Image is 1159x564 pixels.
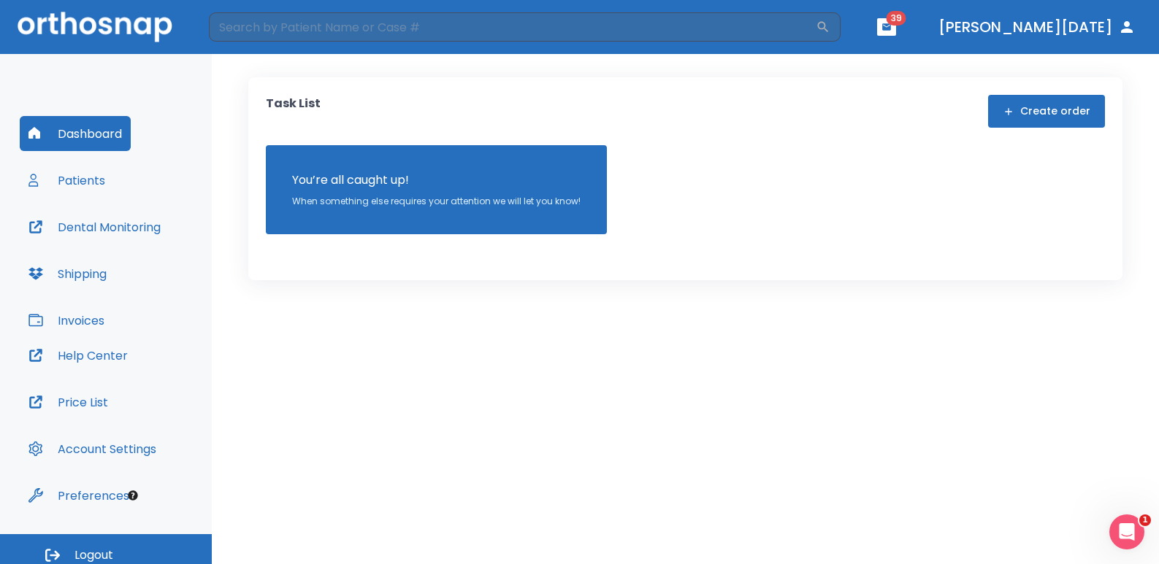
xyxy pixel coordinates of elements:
[18,12,172,42] img: Orthosnap
[266,95,321,128] p: Task List
[933,14,1141,40] button: [PERSON_NAME][DATE]
[887,11,906,26] span: 39
[20,116,131,151] button: Dashboard
[20,478,138,513] button: Preferences
[126,489,139,502] div: Tooltip anchor
[20,163,114,198] button: Patients
[20,431,165,466] button: Account Settings
[1139,514,1151,526] span: 1
[292,171,581,189] p: You’re all caught up!
[209,12,816,42] input: Search by Patient Name or Case #
[20,209,169,244] button: Dental Monitoring
[20,385,117,420] button: Price List
[20,338,137,373] button: Help Center
[292,195,581,208] p: When something else requires your attention we will let you know!
[988,95,1105,128] button: Create order
[20,303,113,338] button: Invoices
[1109,514,1144,549] iframe: Intercom live chat
[74,547,113,563] span: Logout
[20,256,115,291] button: Shipping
